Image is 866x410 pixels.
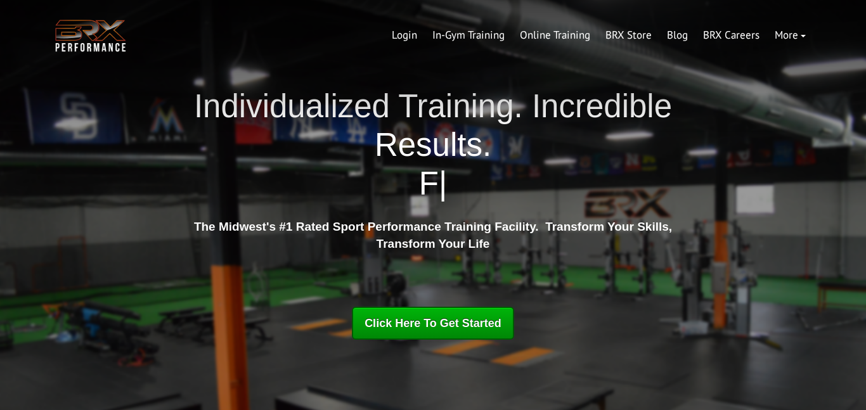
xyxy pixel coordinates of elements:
[419,165,439,202] span: F
[598,20,659,51] a: BRX Store
[512,20,598,51] a: Online Training
[659,20,695,51] a: Blog
[194,220,672,250] strong: The Midwest's #1 Rated Sport Performance Training Facility. Transform Your Skills, Transform Your...
[352,307,514,340] a: Click Here To Get Started
[53,16,129,55] img: BRX Transparent Logo-2
[695,20,767,51] a: BRX Careers
[384,20,813,51] div: Navigation Menu
[384,20,425,51] a: Login
[365,317,501,330] span: Click Here To Get Started
[425,20,512,51] a: In-Gym Training
[189,87,677,203] h1: Individualized Training. Incredible Results.
[439,165,447,202] span: |
[767,20,813,51] a: More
